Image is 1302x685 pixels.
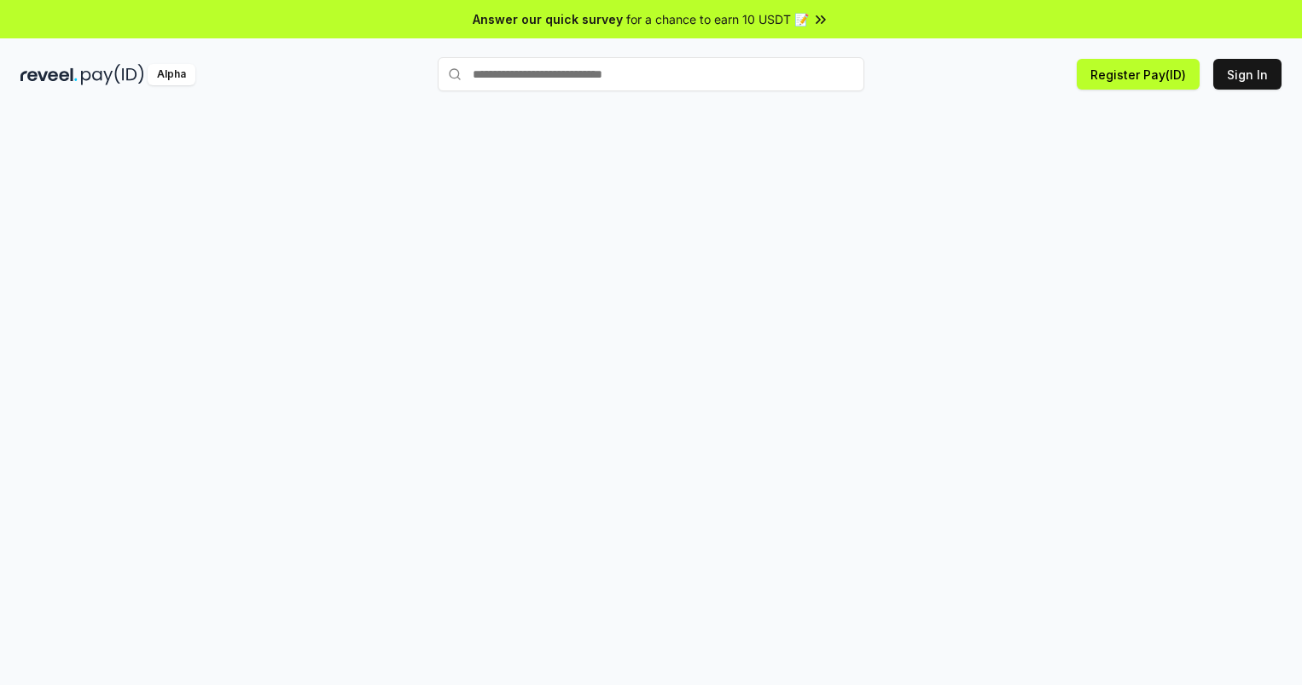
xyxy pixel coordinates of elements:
[473,10,623,28] span: Answer our quick survey
[1213,59,1282,90] button: Sign In
[626,10,809,28] span: for a chance to earn 10 USDT 📝
[81,64,144,85] img: pay_id
[20,64,78,85] img: reveel_dark
[148,64,195,85] div: Alpha
[1077,59,1200,90] button: Register Pay(ID)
